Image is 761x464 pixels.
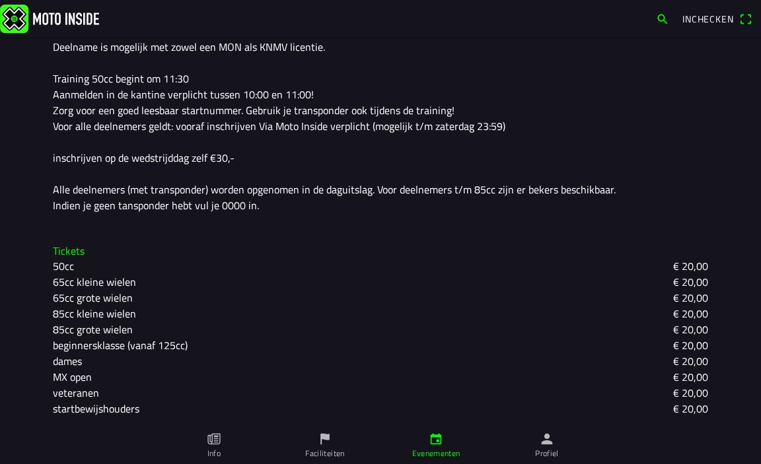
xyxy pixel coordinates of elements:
[673,321,708,337] ion-text: € 20,00
[673,369,708,385] ion-text: € 20,00
[53,401,139,416] ion-text: startbewijshouders
[53,337,188,353] ion-text: beginnersklasse (vanaf 125cc)
[207,432,221,446] ion-icon: paper
[673,401,708,416] ion-text: € 20,00
[53,321,133,337] ion-text: 85cc grote wielen
[673,274,708,290] ion-text: € 20,00
[540,432,554,446] ion-icon: person
[673,337,708,353] ion-text: € 20,00
[53,258,74,274] ion-text: 50cc
[535,447,559,459] ion-label: Profiel
[53,245,708,257] h3: Tickets
[673,306,708,321] ion-text: € 20,00
[53,290,133,306] ion-text: 65cc grote wielen
[649,7,676,30] a: search
[682,12,734,26] span: Inchecken
[53,274,136,290] ion-text: 65cc kleine wielen
[305,447,344,459] ion-label: Faciliteiten
[429,432,443,446] ion-icon: calendar
[673,258,708,274] ion-text: € 20,00
[207,447,221,459] ion-label: Info
[53,369,92,385] ion-text: MX open
[412,447,460,459] ion-label: Evenementen
[53,306,136,321] ion-text: 85cc kleine wielen
[53,353,82,369] ion-text: dames
[53,385,99,401] ion-text: veteranen
[673,290,708,306] ion-text: € 20,00
[676,7,758,30] a: Incheckenqr scanner
[673,353,708,369] ion-text: € 20,00
[318,432,332,446] ion-icon: flag
[673,385,708,401] ion-text: € 20,00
